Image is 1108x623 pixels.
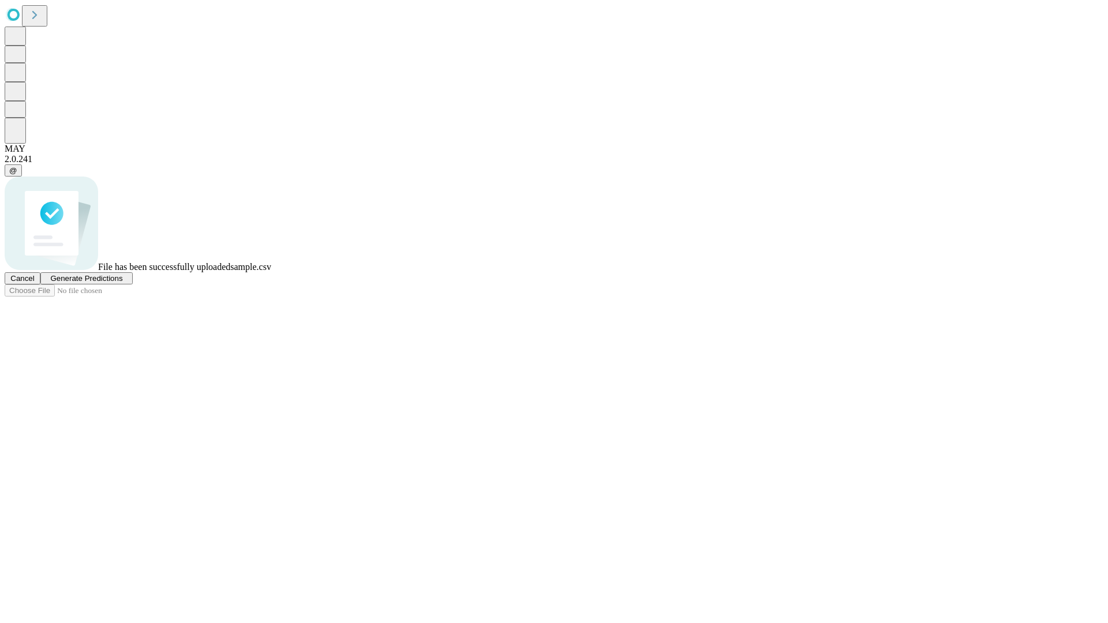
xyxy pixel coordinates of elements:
span: Cancel [10,274,35,283]
span: sample.csv [230,262,271,272]
div: 2.0.241 [5,154,1103,164]
button: Generate Predictions [40,272,133,284]
span: File has been successfully uploaded [98,262,230,272]
button: Cancel [5,272,40,284]
span: Generate Predictions [50,274,122,283]
button: @ [5,164,22,177]
div: MAY [5,144,1103,154]
span: @ [9,166,17,175]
